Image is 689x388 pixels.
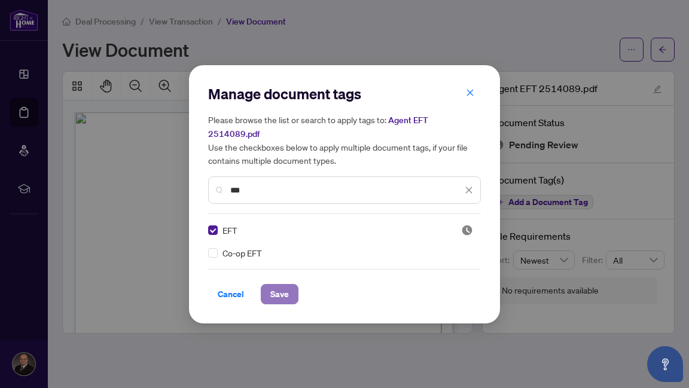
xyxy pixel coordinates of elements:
[261,284,298,304] button: Save
[218,285,244,304] span: Cancel
[461,224,473,236] img: status
[208,115,428,139] span: Agent EFT 2514089.pdf
[222,246,262,259] span: Co-op EFT
[270,285,289,304] span: Save
[208,84,481,103] h2: Manage document tags
[466,88,474,97] span: close
[647,346,683,382] button: Open asap
[208,113,481,167] h5: Please browse the list or search to apply tags to: Use the checkboxes below to apply multiple doc...
[222,224,237,237] span: EFT
[465,186,473,194] span: close
[461,224,473,236] span: Pending Review
[208,284,254,304] button: Cancel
